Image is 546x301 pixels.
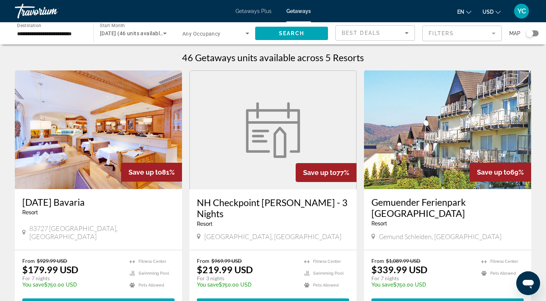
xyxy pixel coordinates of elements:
button: Filter [422,25,502,42]
span: YC [517,7,526,15]
p: For 3 nights [197,275,297,282]
span: You save [371,282,393,288]
span: Resort [371,221,387,226]
iframe: Button to launch messaging window [516,271,540,295]
span: You save [22,282,44,288]
span: Best Deals [342,30,380,36]
span: From [371,258,384,264]
p: $219.99 USD [197,264,253,275]
span: Fitness Center [139,259,166,264]
a: Gemuender Ferienpark [GEOGRAPHIC_DATA] [371,196,524,219]
span: Pets Allowed [313,283,339,288]
span: Destination [17,23,41,28]
span: $929.99 USD [37,258,67,264]
span: Any Occupancy [182,31,221,37]
span: Search [279,30,304,36]
mat-select: Sort by [342,29,409,37]
p: For 7 nights [371,275,474,282]
span: Save up to [303,169,337,176]
span: From [22,258,35,264]
div: 81% [121,163,182,182]
span: $1,089.99 USD [386,258,420,264]
span: Pets Allowed [490,271,516,276]
a: Getaways [286,8,311,14]
p: $750.00 USD [371,282,474,288]
button: User Menu [512,3,531,19]
button: Search [255,27,328,40]
span: Resort [197,221,212,227]
span: You save [197,282,219,288]
span: Fitness Center [490,259,518,264]
span: [DATE] (46 units available) [100,30,165,36]
span: Start Month [100,23,125,28]
div: 69% [469,163,531,182]
span: USD [482,9,494,15]
button: Change language [457,6,471,17]
a: NH Checkpoint [PERSON_NAME] - 3 Nights [197,197,349,219]
span: Resort [22,209,38,215]
span: [GEOGRAPHIC_DATA], [GEOGRAPHIC_DATA] [204,232,341,241]
span: Fitness Center [313,259,341,264]
span: Gemund Schleiden, [GEOGRAPHIC_DATA] [379,232,501,241]
img: 1667E01X.jpg [364,70,531,189]
a: [DATE] Bavaria [22,196,175,208]
button: Change currency [482,6,501,17]
img: week.svg [241,102,305,158]
span: Map [509,28,520,39]
span: Save up to [129,168,162,176]
span: $969.99 USD [211,258,242,264]
span: Save up to [477,168,510,176]
span: From [197,258,209,264]
p: $750.00 USD [22,282,122,288]
a: Getaways Plus [235,8,272,14]
span: Swimming Pool [313,271,344,276]
span: Swimming Pool [139,271,169,276]
p: For 7 nights [22,275,122,282]
p: $179.99 USD [22,264,78,275]
span: 83727 [GEOGRAPHIC_DATA], [GEOGRAPHIC_DATA] [29,224,175,241]
span: en [457,9,464,15]
p: $339.99 USD [371,264,428,275]
p: $750.00 USD [197,282,297,288]
img: C815O01X.jpg [15,70,182,189]
span: Pets Allowed [139,283,164,288]
div: 77% [296,163,357,182]
a: Travorium [15,1,89,21]
h1: 46 Getaways units available across 5 Resorts [182,52,364,63]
